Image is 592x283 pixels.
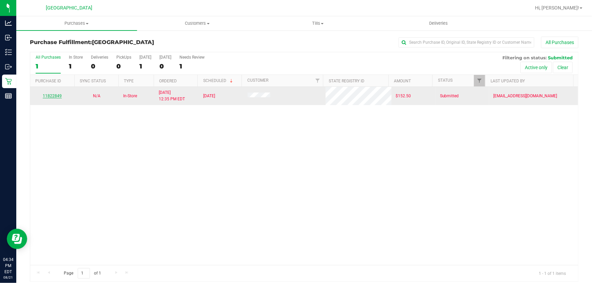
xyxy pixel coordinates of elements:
span: Not Applicable [93,94,100,98]
span: In-Store [123,93,137,99]
inline-svg: Reports [5,93,12,99]
div: Deliveries [91,55,108,60]
p: 08/21 [3,275,13,280]
span: [DATE] [203,93,215,99]
span: [EMAIL_ADDRESS][DOMAIN_NAME] [493,93,557,99]
a: Filter [474,75,485,86]
h3: Purchase Fulfillment: [30,39,213,45]
span: Purchases [16,20,137,26]
span: Deliveries [420,20,457,26]
a: Status [438,78,453,83]
inline-svg: Inventory [5,49,12,56]
span: [GEOGRAPHIC_DATA] [92,39,154,45]
button: N/A [93,93,100,99]
input: 1 [78,268,90,279]
div: 1 [36,62,61,70]
a: Purchase ID [35,79,61,83]
a: Scheduled [203,78,234,83]
a: Customers [137,16,258,31]
span: Customers [137,20,257,26]
a: Amount [394,79,411,83]
span: Submitted [440,93,459,99]
div: 0 [159,62,171,70]
span: Tills [258,20,378,26]
a: Deliveries [378,16,499,31]
div: 1 [69,62,83,70]
span: Filtering on status: [502,55,547,60]
div: In Store [69,55,83,60]
div: Needs Review [179,55,205,60]
a: 11822849 [43,94,62,98]
a: Purchases [16,16,137,31]
button: Active only [520,62,552,73]
div: PickUps [116,55,131,60]
div: 0 [116,62,131,70]
inline-svg: Analytics [5,20,12,26]
span: Hi, [PERSON_NAME]! [535,5,579,11]
input: Search Purchase ID, Original ID, State Registry ID or Customer Name... [399,37,534,47]
inline-svg: Retail [5,78,12,85]
a: Tills [257,16,378,31]
a: State Registry ID [329,79,364,83]
div: 1 [139,62,151,70]
p: 04:34 PM EDT [3,257,13,275]
span: 1 - 1 of 1 items [533,268,571,278]
button: Clear [553,62,573,73]
a: Last Updated By [491,79,525,83]
a: Customer [247,78,268,83]
inline-svg: Outbound [5,63,12,70]
div: All Purchases [36,55,61,60]
span: Submitted [548,55,573,60]
a: Ordered [159,79,177,83]
div: [DATE] [159,55,171,60]
iframe: Resource center [7,229,27,249]
div: [DATE] [139,55,151,60]
a: Filter [312,75,323,86]
a: Sync Status [80,79,106,83]
div: 1 [179,62,205,70]
span: [DATE] 12:35 PM EDT [159,89,185,102]
span: [GEOGRAPHIC_DATA] [46,5,93,11]
inline-svg: Inbound [5,34,12,41]
div: 0 [91,62,108,70]
a: Type [124,79,134,83]
span: $152.50 [396,93,411,99]
button: All Purchases [541,37,578,48]
span: Page of 1 [58,268,107,279]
